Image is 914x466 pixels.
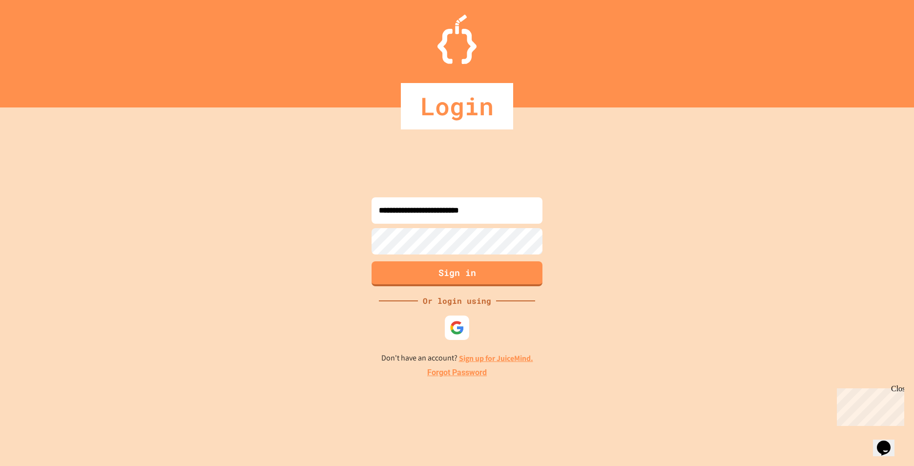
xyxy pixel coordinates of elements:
[401,83,513,129] div: Login
[381,352,533,364] p: Don't have an account?
[450,320,464,335] img: google-icon.svg
[4,4,67,62] div: Chat with us now!Close
[418,295,496,307] div: Or login using
[459,353,533,363] a: Sign up for JuiceMind.
[437,15,477,64] img: Logo.svg
[427,367,487,379] a: Forgot Password
[372,261,542,286] button: Sign in
[833,384,904,426] iframe: chat widget
[873,427,904,456] iframe: chat widget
